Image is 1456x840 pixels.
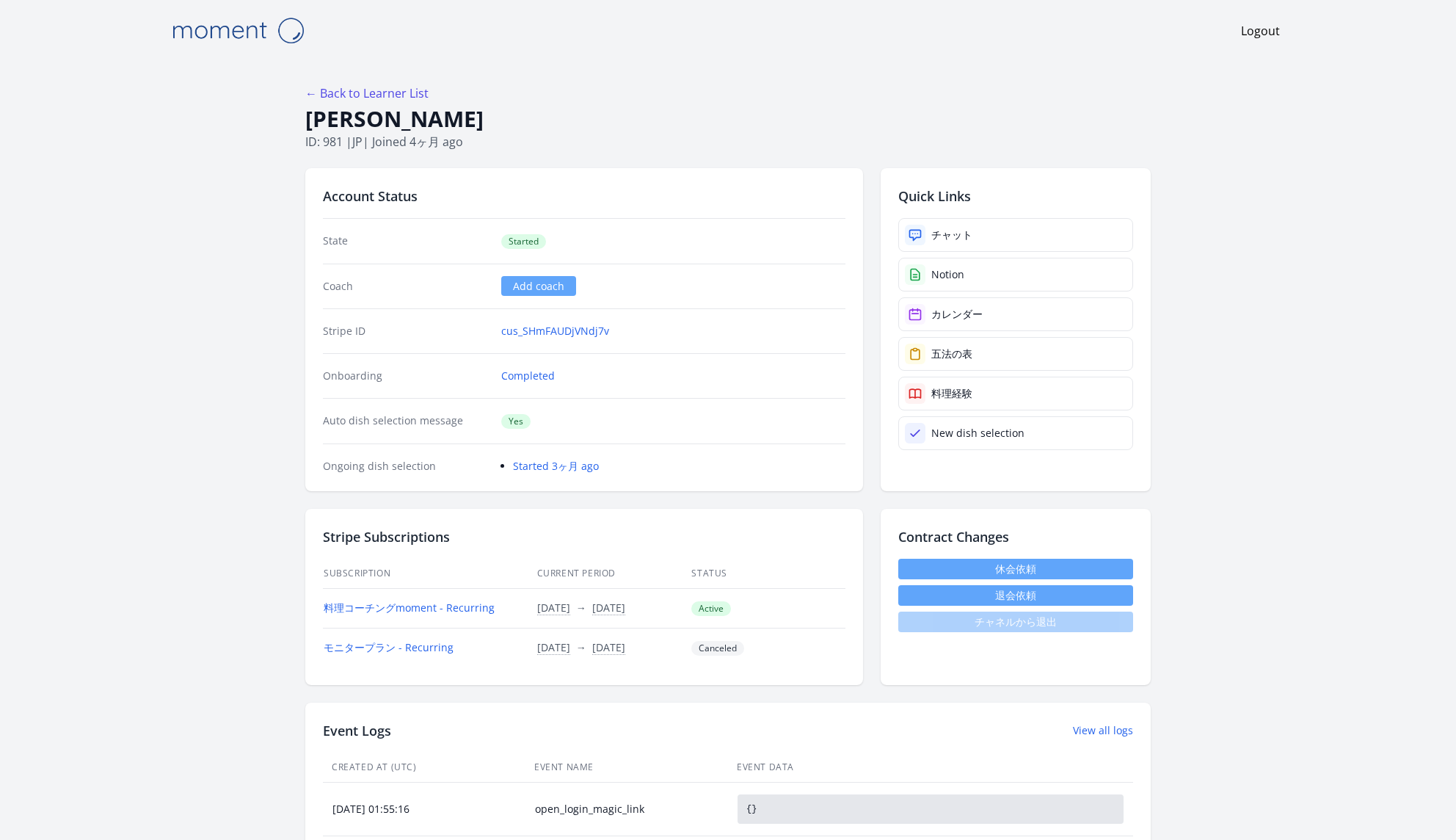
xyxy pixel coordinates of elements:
[501,276,576,296] a: Add coach
[323,324,489,338] dt: Stripe ID
[898,337,1133,371] a: 五法の表
[592,601,625,615] button: [DATE]
[898,416,1133,450] a: New dish selection
[323,459,489,474] dt: Ongoing dish selection
[931,267,964,282] div: Notion
[898,612,1133,632] span: チャネルから退出
[501,234,546,249] span: Started
[898,377,1133,410] a: 料理経験
[323,720,391,741] h2: Event Logs
[576,640,586,654] span: →
[536,559,691,589] th: Current Period
[931,307,983,322] div: カレンダー
[738,794,1124,824] pre: {}
[323,279,489,294] dt: Coach
[305,133,1151,151] p: ID: 981 | | Joined 4ヶ月 ago
[513,459,599,473] a: Started 3ヶ月 ago
[576,601,586,615] span: →
[931,228,972,242] div: チャット
[898,526,1133,547] h2: Contract Changes
[931,386,972,401] div: 料理経験
[323,413,489,429] dt: Auto dish selection message
[324,640,454,654] a: モニタープラン - Recurring
[324,601,495,615] a: 料理コーチングmoment - Recurring
[305,85,429,101] a: ← Back to Learner List
[501,414,531,429] span: Yes
[323,526,845,547] h2: Stripe Subscriptions
[898,258,1133,292] a: Notion
[525,753,728,783] th: Event Name
[898,297,1133,331] a: カレンダー
[592,640,625,655] button: [DATE]
[164,12,311,49] img: Moment
[898,559,1133,579] a: 休会依頼
[323,559,536,589] th: Subscription
[1241,22,1280,40] a: Logout
[537,601,570,615] button: [DATE]
[898,218,1133,252] a: チャット
[898,585,1133,606] button: 退会依頼
[691,601,731,616] span: Active
[323,233,489,249] dt: State
[691,641,744,656] span: Canceled
[305,105,1151,133] h1: [PERSON_NAME]
[323,753,525,783] th: Created At (UTC)
[1073,723,1133,738] a: View all logs
[501,324,609,338] a: cus_SHmFAUDjVNdj7v
[526,802,727,817] div: open_login_magic_link
[931,347,972,361] div: 五法の表
[323,186,845,206] h2: Account Status
[537,640,570,655] button: [DATE]
[898,186,1133,206] h2: Quick Links
[324,802,525,817] div: [DATE] 01:55:16
[323,369,489,383] dt: Onboarding
[691,559,845,589] th: Status
[501,369,555,383] a: Completed
[728,753,1133,783] th: Event Data
[931,426,1024,441] div: New dish selection
[352,134,363,150] span: jp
